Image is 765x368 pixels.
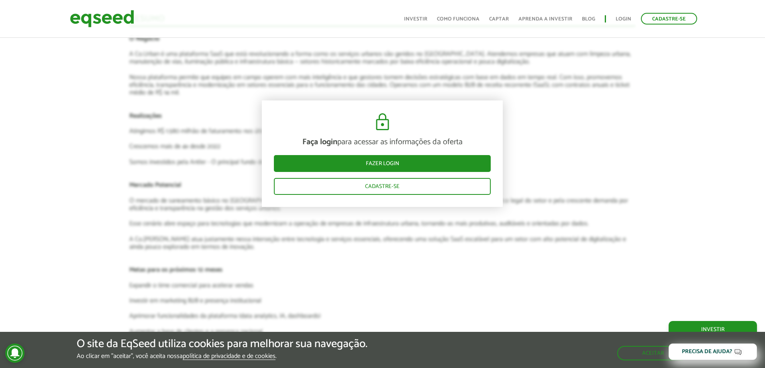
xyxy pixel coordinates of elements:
[274,137,491,147] p: para acessar as informações da oferta
[669,321,757,338] a: Investir
[518,16,572,22] a: Aprenda a investir
[617,346,689,360] button: Aceitar
[70,8,134,29] img: EqSeed
[302,135,337,149] strong: Faça login
[404,16,427,22] a: Investir
[274,155,491,172] a: Fazer login
[616,16,631,22] a: Login
[437,16,479,22] a: Como funciona
[641,13,697,25] a: Cadastre-se
[77,338,367,350] h5: O site da EqSeed utiliza cookies para melhorar sua navegação.
[582,16,595,22] a: Blog
[274,178,491,195] a: Cadastre-se
[77,352,367,360] p: Ao clicar em "aceitar", você aceita nossa .
[183,353,275,360] a: política de privacidade e de cookies
[373,112,392,132] img: cadeado.svg
[489,16,509,22] a: Captar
